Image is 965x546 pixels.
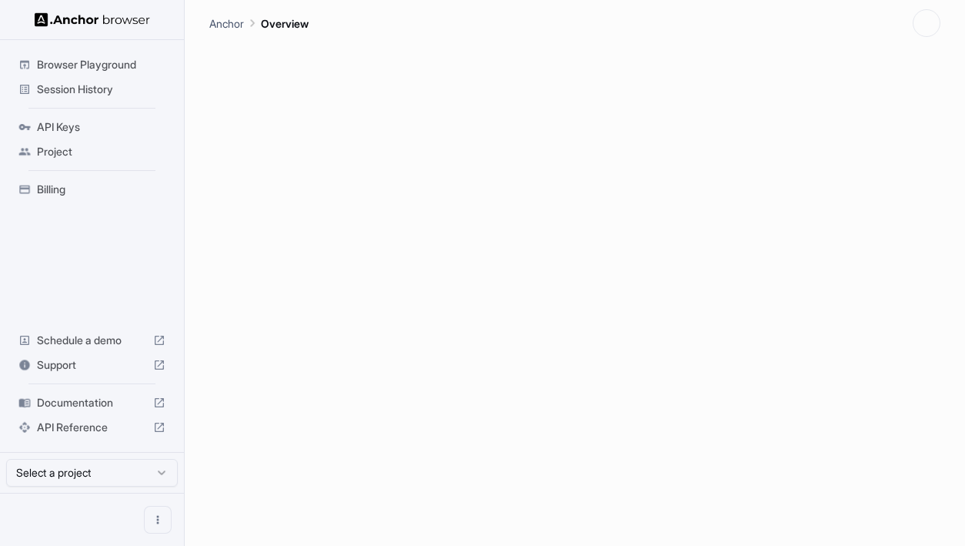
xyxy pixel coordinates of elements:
[209,15,309,32] nav: breadcrumb
[12,139,172,164] div: Project
[37,119,165,135] span: API Keys
[37,57,165,72] span: Browser Playground
[12,77,172,102] div: Session History
[12,328,172,353] div: Schedule a demo
[12,52,172,77] div: Browser Playground
[37,420,147,435] span: API Reference
[144,506,172,534] button: Open menu
[37,395,147,410] span: Documentation
[37,82,165,97] span: Session History
[12,415,172,440] div: API Reference
[12,390,172,415] div: Documentation
[209,15,244,32] p: Anchor
[37,144,165,159] span: Project
[261,15,309,32] p: Overview
[37,182,165,197] span: Billing
[35,12,150,27] img: Anchor Logo
[37,357,147,373] span: Support
[12,353,172,377] div: Support
[12,115,172,139] div: API Keys
[12,177,172,202] div: Billing
[37,333,147,348] span: Schedule a demo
